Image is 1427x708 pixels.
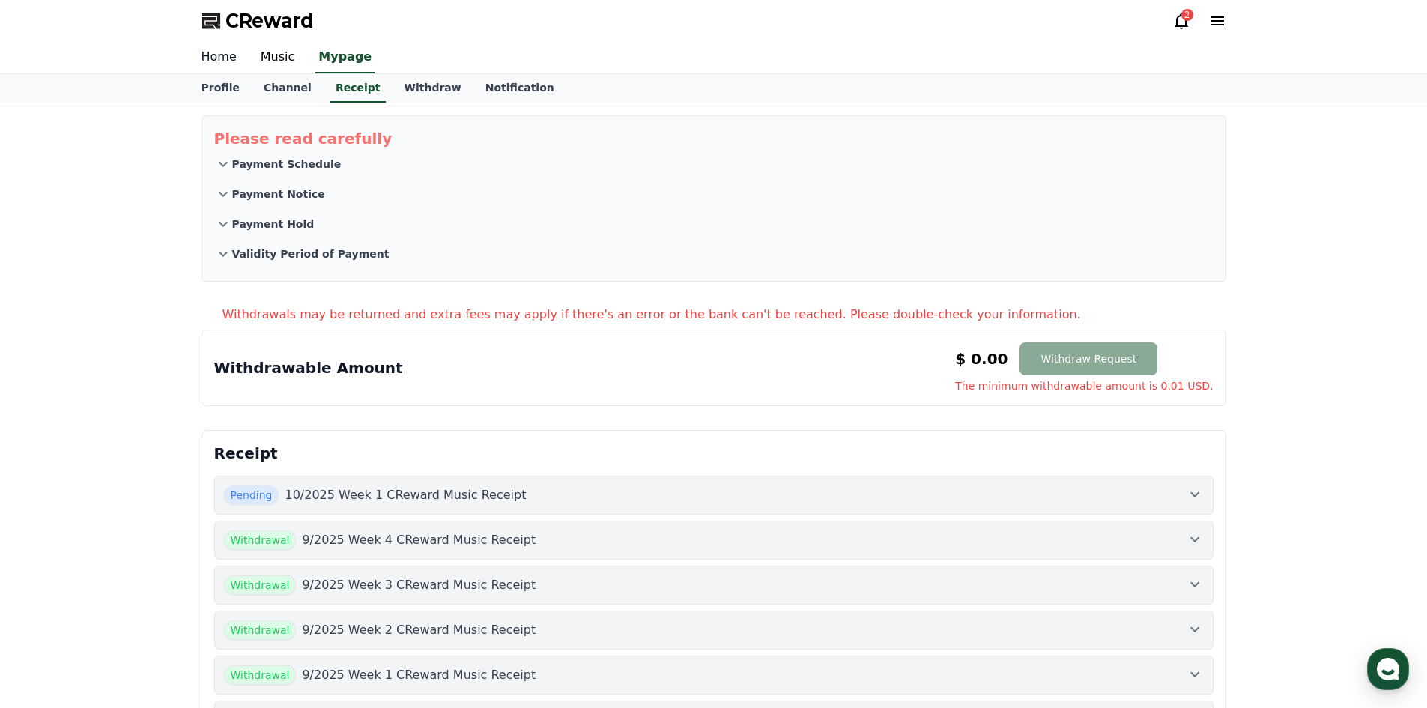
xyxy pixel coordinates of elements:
a: Channel [252,74,324,103]
a: Home [190,42,249,73]
button: Payment Schedule [214,149,1214,179]
p: Receipt [214,443,1214,464]
span: Messages [124,498,169,510]
a: Withdraw [392,74,473,103]
button: Withdrawal 9/2025 Week 4 CReward Music Receipt [214,521,1214,560]
a: Notification [473,74,566,103]
p: Payment Notice [232,187,325,202]
a: CReward [202,9,314,33]
p: Validity Period of Payment [232,246,390,261]
p: 10/2025 Week 1 CReward Music Receipt [285,486,526,504]
span: Withdrawal [224,530,297,550]
button: Withdrawal 9/2025 Week 3 CReward Music Receipt [214,566,1214,605]
div: 2 [1181,9,1193,21]
a: Mypage [315,42,375,73]
button: Pending 10/2025 Week 1 CReward Music Receipt [214,476,1214,515]
p: 9/2025 Week 3 CReward Music Receipt [302,576,536,594]
span: The minimum withdrawable amount is 0.01 USD. [955,378,1213,393]
a: 2 [1172,12,1190,30]
span: Pending [224,485,279,505]
button: Withdraw Request [1019,342,1157,375]
span: Settings [222,497,258,509]
span: Home [38,497,64,509]
span: Withdrawal [224,620,297,640]
a: Receipt [330,74,387,103]
span: Withdrawal [224,575,297,595]
a: Music [249,42,307,73]
button: Payment Notice [214,179,1214,209]
p: 9/2025 Week 1 CReward Music Receipt [302,666,536,684]
a: Home [4,475,99,512]
span: Withdrawal [224,665,297,685]
p: Payment Schedule [232,157,342,172]
p: 9/2025 Week 2 CReward Music Receipt [302,621,536,639]
p: 9/2025 Week 4 CReward Music Receipt [302,531,536,549]
button: Validity Period of Payment [214,239,1214,269]
span: CReward [225,9,314,33]
button: Withdrawal 9/2025 Week 2 CReward Music Receipt [214,611,1214,650]
p: Withdrawable Amount [214,357,403,378]
a: Profile [190,74,252,103]
p: Please read carefully [214,128,1214,149]
a: Messages [99,475,193,512]
p: Withdrawals may be returned and extra fees may apply if there's an error or the bank can't be rea... [222,306,1226,324]
button: Payment Hold [214,209,1214,239]
button: Withdrawal 9/2025 Week 1 CReward Music Receipt [214,656,1214,695]
a: Settings [193,475,288,512]
p: Payment Hold [232,217,315,232]
p: $ 0.00 [955,348,1008,369]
